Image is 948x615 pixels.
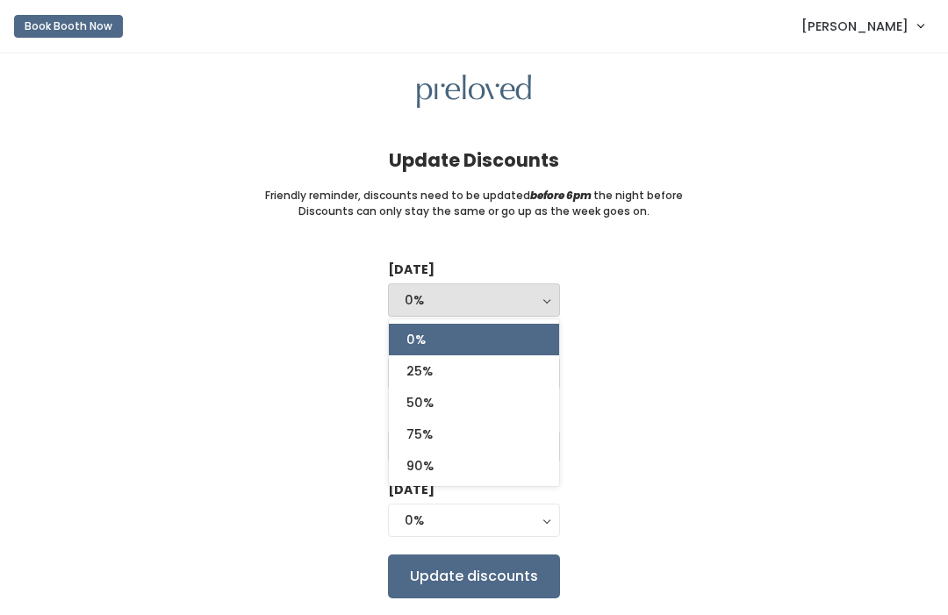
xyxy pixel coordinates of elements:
div: 0% [405,511,543,530]
span: 25% [406,361,433,381]
a: Book Booth Now [14,7,123,46]
label: [DATE] [388,481,434,499]
a: [PERSON_NAME] [784,7,941,45]
span: 90% [406,456,434,476]
label: [DATE] [388,261,434,279]
h4: Update Discounts [389,150,559,170]
button: 0% [388,504,560,537]
button: Book Booth Now [14,15,123,38]
button: 0% [388,283,560,317]
i: before 6pm [530,188,592,203]
input: Update discounts [388,554,560,598]
span: 75% [406,425,433,444]
small: Discounts can only stay the same or go up as the week goes on. [298,204,650,219]
span: [PERSON_NAME] [801,17,908,36]
small: Friendly reminder, discounts need to be updated the night before [265,188,683,204]
span: 0% [406,330,426,349]
span: 50% [406,393,434,412]
div: 0% [405,290,543,310]
img: preloved logo [417,75,531,109]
